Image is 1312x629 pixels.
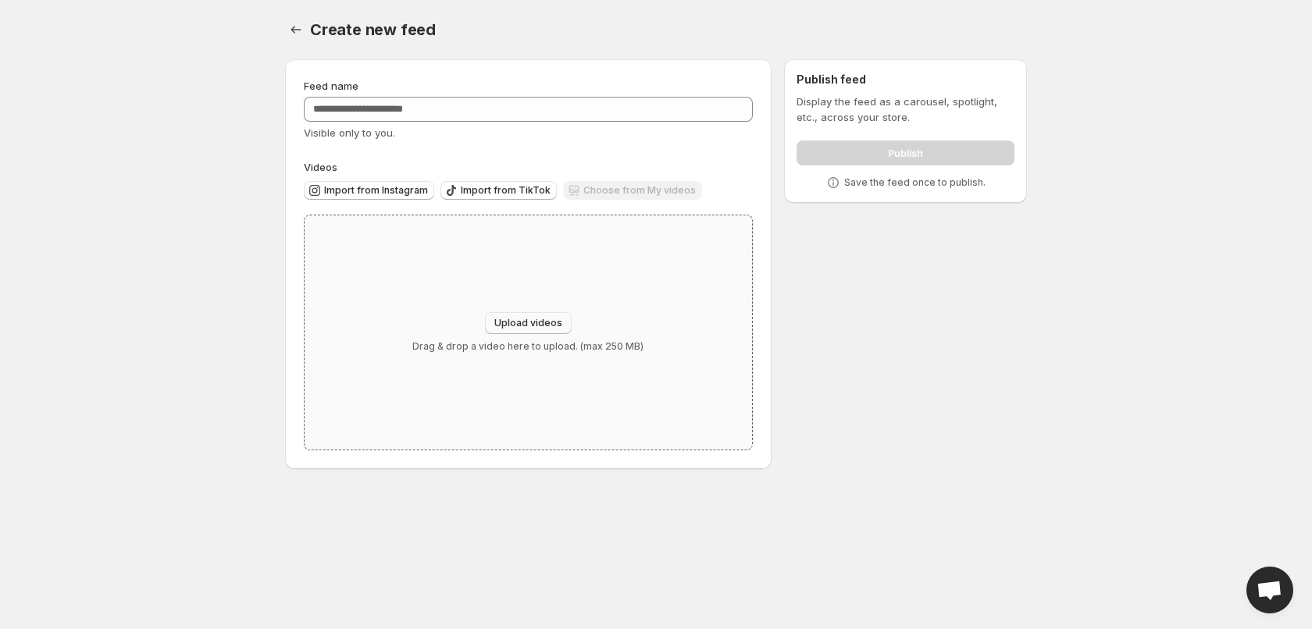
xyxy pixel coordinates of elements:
p: Save the feed once to publish. [844,176,986,189]
h2: Publish feed [797,72,1014,87]
span: Import from Instagram [324,184,428,197]
span: Import from TikTok [461,184,551,197]
button: Import from Instagram [304,181,434,200]
p: Display the feed as a carousel, spotlight, etc., across your store. [797,94,1014,125]
span: Upload videos [494,317,562,329]
button: Upload videos [485,312,572,334]
span: Create new feed [310,20,436,39]
span: Videos [304,161,337,173]
button: Settings [285,19,307,41]
p: Drag & drop a video here to upload. (max 250 MB) [412,340,644,353]
span: Feed name [304,80,358,92]
button: Import from TikTok [440,181,557,200]
span: Visible only to you. [304,126,395,139]
div: Open chat [1246,567,1293,613]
